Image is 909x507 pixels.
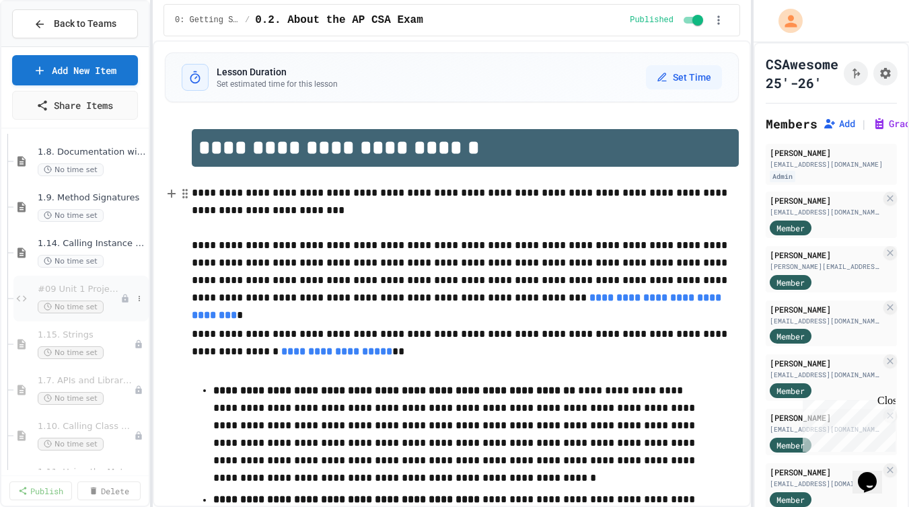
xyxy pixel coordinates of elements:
[770,316,881,326] div: [EMAIL_ADDRESS][DOMAIN_NAME]
[54,17,116,31] span: Back to Teams
[770,370,881,380] div: [EMAIL_ADDRESS][DOMAIN_NAME]
[38,238,146,249] span: 1.14. Calling Instance Methods
[217,79,338,89] p: Set estimated time for this lesson
[776,276,805,288] span: Member
[5,5,93,85] div: Chat with us now!Close
[255,12,423,28] span: 0.2. About the AP CSA Exam
[764,5,806,36] div: My Account
[776,385,805,397] span: Member
[175,15,240,26] span: 0: Getting Started
[766,114,817,133] h2: Members
[770,466,881,478] div: [PERSON_NAME]
[823,117,855,130] button: Add
[12,9,138,38] button: Back to Teams
[770,249,881,261] div: [PERSON_NAME]
[38,147,146,158] span: 1.8. Documentation with Comments and Preconditions
[134,385,143,395] div: Unpublished
[776,494,805,506] span: Member
[38,392,104,405] span: No time set
[38,421,134,432] span: 1.10. Calling Class Methods
[38,346,104,359] span: No time set
[630,12,706,28] div: Content is published and visible to students
[133,292,146,305] button: More options
[770,159,893,169] div: [EMAIL_ADDRESS][DOMAIN_NAME]
[217,65,338,79] h3: Lesson Duration
[770,262,881,272] div: [PERSON_NAME][EMAIL_ADDRESS][DOMAIN_NAME]
[38,209,104,222] span: No time set
[770,424,881,434] div: [EMAIL_ADDRESS][DOMAIN_NAME]
[844,61,868,85] button: Click to see fork details
[38,467,134,478] span: 1.11. Using the Math Class
[38,192,146,204] span: 1.9. Method Signatures
[861,116,867,132] span: |
[134,340,143,349] div: Unpublished
[770,171,795,182] div: Admin
[797,395,896,452] iframe: chat widget
[770,357,881,369] div: [PERSON_NAME]
[770,147,893,159] div: [PERSON_NAME]
[38,301,104,313] span: No time set
[770,303,881,315] div: [PERSON_NAME]
[630,15,674,26] span: Published
[77,481,140,500] a: Delete
[646,65,722,89] button: Set Time
[12,55,138,85] a: Add New Item
[38,375,134,387] span: 1.7. APIs and Libraries
[38,255,104,268] span: No time set
[38,438,104,451] span: No time set
[770,412,881,424] div: [PERSON_NAME]
[776,439,805,451] span: Member
[770,479,881,489] div: [EMAIL_ADDRESS][DOMAIN_NAME]
[245,15,250,26] span: /
[38,329,134,341] span: 1.15. Strings
[873,61,898,85] button: Assignment Settings
[776,330,805,342] span: Member
[9,481,72,500] a: Publish
[770,207,881,217] div: [EMAIL_ADDRESS][DOMAIN_NAME]
[766,54,838,92] h1: CSAwesome 25'-26'
[38,284,120,295] span: #09 Unit 1 ProjectB
[134,431,143,440] div: Unpublished
[120,294,130,303] div: Unpublished
[852,453,896,494] iframe: chat widget
[776,222,805,234] span: Member
[770,194,881,206] div: [PERSON_NAME]
[12,91,138,120] a: Share Items
[38,163,104,176] span: No time set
